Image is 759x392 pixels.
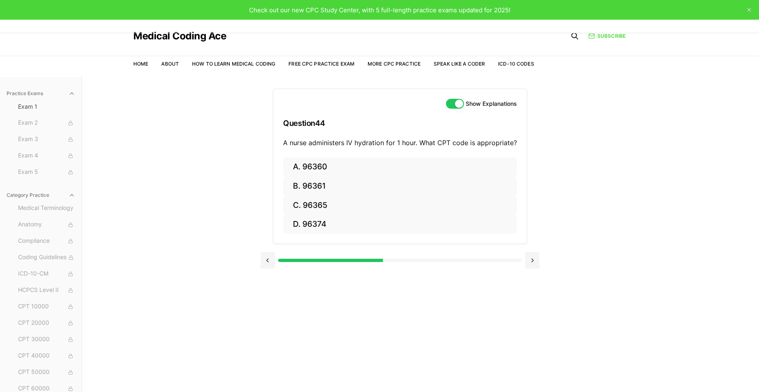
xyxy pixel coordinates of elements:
button: Medical Terminology [15,202,78,215]
a: Free CPC Practice Exam [288,61,354,67]
a: About [161,61,179,67]
span: Anatomy [18,220,75,229]
span: CPT 40000 [18,351,75,360]
button: HCPCS Level II [15,284,78,297]
button: close [743,3,756,16]
button: D. 96374 [283,215,517,234]
span: HCPCS Level II [18,286,75,295]
button: Category Practice [3,189,78,202]
span: Exam 2 [18,119,75,128]
p: A nurse administers IV hydration for 1 hour. What CPT code is appropriate? [283,138,517,148]
span: Compliance [18,237,75,246]
button: Exam 5 [15,166,78,179]
button: C. 96365 [283,196,517,215]
button: Practice Exams [3,87,78,100]
span: ICD-10-CM [18,269,75,278]
a: How to Learn Medical Coding [192,61,275,67]
button: Coding Guidelines [15,251,78,264]
button: Exam 2 [15,116,78,130]
a: Home [133,61,148,67]
button: Compliance [15,235,78,248]
button: CPT 30000 [15,333,78,346]
button: CPT 40000 [15,349,78,362]
button: ICD-10-CM [15,267,78,280]
button: Exam 1 [15,100,78,113]
span: CPT 50000 [18,368,75,377]
label: Show Explanations [466,101,517,107]
span: Medical Terminology [18,204,75,213]
a: Medical Coding Ace [133,31,226,41]
button: CPT 20000 [15,317,78,330]
span: CPT 20000 [18,319,75,328]
span: Exam 5 [18,168,75,177]
a: ICD-10 Codes [498,61,534,67]
a: More CPC Practice [368,61,421,67]
span: Exam 1 [18,103,75,111]
a: Subscribe [588,32,626,40]
button: CPT 50000 [15,366,78,379]
span: Exam 3 [18,135,75,144]
button: B. 96361 [283,177,517,196]
button: Exam 3 [15,133,78,146]
a: Speak Like a Coder [434,61,485,67]
span: CPT 10000 [18,302,75,311]
button: Exam 4 [15,149,78,162]
span: Check out our new CPC Study Center, with 5 full-length practice exams updated for 2025! [249,6,510,14]
button: CPT 10000 [15,300,78,313]
button: A. 96360 [283,157,517,177]
button: Anatomy [15,218,78,231]
span: Coding Guidelines [18,253,75,262]
span: Exam 4 [18,151,75,160]
h3: Question 44 [283,111,517,135]
span: CPT 30000 [18,335,75,344]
